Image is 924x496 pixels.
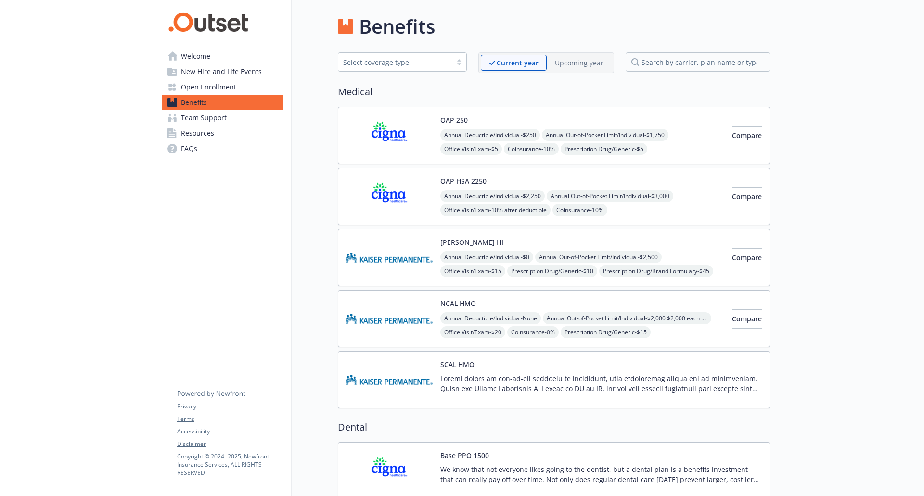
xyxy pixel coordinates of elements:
button: Base PPO 1500 [440,450,489,460]
button: Compare [732,309,762,329]
a: Accessibility [177,427,283,436]
button: [PERSON_NAME] HI [440,237,503,247]
span: Benefits [181,95,207,110]
span: Annual Deductible/Individual - $2,250 [440,190,545,202]
p: Current year [497,58,539,68]
span: Prescription Drug/Generic - $5 [561,143,647,155]
span: Annual Out-of-Pocket Limit/Individual - $3,000 [547,190,673,202]
a: Terms [177,415,283,423]
span: Coinsurance - 10% [504,143,559,155]
span: Welcome [181,49,210,64]
span: Compare [732,253,762,262]
span: Office Visit/Exam - 10% after deductible [440,204,551,216]
a: Benefits [162,95,283,110]
p: Upcoming year [555,58,603,68]
div: Select coverage type [343,57,447,67]
img: CIGNA carrier logo [346,176,433,217]
span: Prescription Drug/Generic - $10 [507,265,597,277]
a: Privacy [177,402,283,411]
span: Compare [732,192,762,201]
span: Annual Deductible/Individual - None [440,312,541,324]
span: Team Support [181,110,227,126]
img: Kaiser Permanente of Hawaii carrier logo [346,237,433,278]
button: OAP 250 [440,115,468,125]
a: New Hire and Life Events [162,64,283,79]
span: Office Visit/Exam - $20 [440,326,505,338]
img: Kaiser Permanente Insurance Company carrier logo [346,359,433,400]
button: Compare [732,187,762,206]
button: SCAL HMO [440,359,475,369]
span: Compare [732,314,762,323]
p: We know that not everyone likes going to the dentist, but a dental plan is a benefits investment ... [440,464,762,484]
h2: Dental [338,420,770,434]
button: OAP HSA 2250 [440,176,487,186]
img: Kaiser Permanente Insurance Company carrier logo [346,298,433,339]
span: Resources [181,126,214,141]
a: Team Support [162,110,283,126]
span: Open Enrollment [181,79,236,95]
img: CIGNA carrier logo [346,115,433,156]
button: NCAL HMO [440,298,476,308]
span: Coinsurance - 10% [552,204,607,216]
span: Coinsurance - 0% [507,326,559,338]
img: CIGNA carrier logo [346,450,433,491]
span: New Hire and Life Events [181,64,262,79]
button: Compare [732,126,762,145]
span: Compare [732,131,762,140]
p: Copyright © 2024 - 2025 , Newfront Insurance Services, ALL RIGHTS RESERVED [177,452,283,477]
h1: Benefits [359,12,435,41]
span: Annual Deductible/Individual - $0 [440,251,533,263]
span: Office Visit/Exam - $15 [440,265,505,277]
a: Open Enrollment [162,79,283,95]
input: search by carrier, plan name or type [626,52,770,72]
span: Office Visit/Exam - $5 [440,143,502,155]
span: Annual Deductible/Individual - $250 [440,129,540,141]
a: Welcome [162,49,283,64]
span: Annual Out-of-Pocket Limit/Individual - $2,500 [535,251,662,263]
a: Disclaimer [177,440,283,448]
button: Compare [732,248,762,267]
a: Resources [162,126,283,141]
span: Annual Out-of-Pocket Limit/Individual - $1,750 [542,129,668,141]
span: Prescription Drug/Brand Formulary - $45 [599,265,713,277]
span: Prescription Drug/Generic - $15 [561,326,651,338]
h2: Medical [338,85,770,99]
span: Annual Out-of-Pocket Limit/Individual - $2,000 $2,000 each member in a family [543,312,711,324]
a: FAQs [162,141,283,156]
span: FAQs [181,141,197,156]
p: Loremi dolors am con-ad-eli seddoeiu te incididunt, utla etdoloremag aliqua eni ad minimveniam. Q... [440,373,762,394]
